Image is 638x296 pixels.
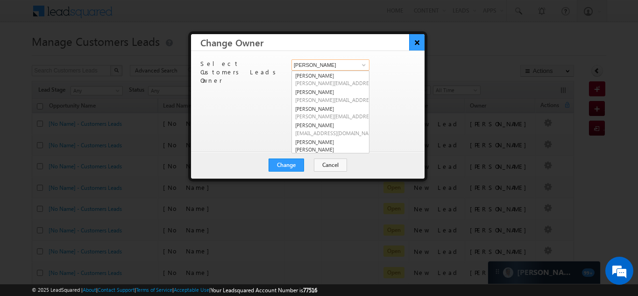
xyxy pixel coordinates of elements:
[295,79,379,87] span: [PERSON_NAME][EMAIL_ADDRESS][PERSON_NAME][DOMAIN_NAME]
[174,287,209,293] a: Acceptable Use
[83,287,96,293] a: About
[200,59,284,85] p: Select Customers Leads Owner
[303,287,317,294] span: 77516
[12,87,170,222] textarea: Type your message and hit 'Enter'
[200,34,425,51] h3: Change Owner
[211,287,317,294] span: Your Leadsquared Account Number is
[127,230,170,242] em: Start Chat
[292,121,369,137] a: [PERSON_NAME]
[295,96,379,103] span: [PERSON_NAME][EMAIL_ADDRESS][PERSON_NAME][DOMAIN_NAME]
[295,130,379,137] span: [EMAIL_ADDRESS][DOMAIN_NAME]
[98,287,135,293] a: Contact Support
[16,49,39,61] img: d_60004797649_company_0_60004797649
[269,159,304,172] button: Change
[292,137,369,162] a: [PERSON_NAME] [PERSON_NAME]
[314,159,347,172] button: Cancel
[292,87,369,104] a: [PERSON_NAME]
[295,113,379,120] span: [PERSON_NAME][EMAIL_ADDRESS][DOMAIN_NAME]
[49,49,157,61] div: Chat with us now
[136,287,172,293] a: Terms of Service
[153,5,176,27] div: Minimize live chat window
[357,60,369,70] a: Show All Items
[292,71,369,88] a: [PERSON_NAME]
[409,34,425,51] button: ×
[291,59,369,71] input: Type to Search
[292,104,369,121] a: [PERSON_NAME]
[32,286,317,295] span: © 2025 LeadSquared | | | | |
